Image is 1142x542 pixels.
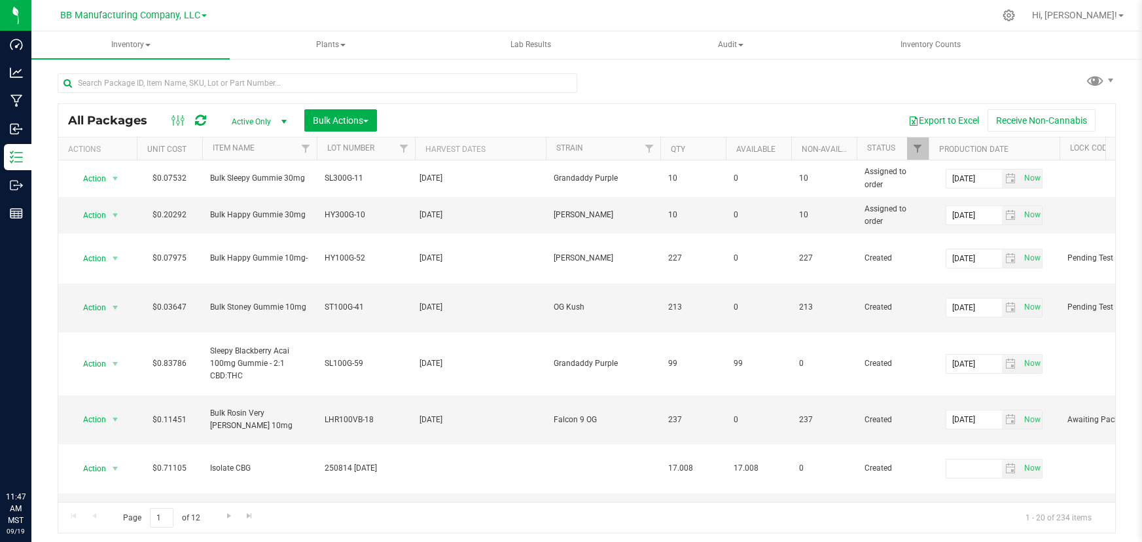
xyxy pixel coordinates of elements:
span: select [1020,355,1042,373]
a: Filter [295,137,317,160]
span: All Packages [68,113,160,128]
span: 0 [734,414,783,426]
span: Set Current date [1021,410,1043,429]
input: 1 [150,508,173,528]
span: select [1020,460,1042,478]
span: select [1002,249,1021,268]
span: HY300G-10 [325,209,407,221]
p: 09/19 [6,526,26,536]
span: select [1020,170,1042,188]
td: $0.20292 [137,197,202,234]
span: select [1020,249,1042,268]
inline-svg: Inventory [10,151,23,164]
input: Search Package ID, Item Name, SKU, Lot or Part Number... [58,73,577,93]
inline-svg: Outbound [10,179,23,192]
th: Harvest Dates [415,137,546,160]
span: HY100G-52 [325,252,407,264]
td: $0.07532 [137,160,202,197]
span: select [107,355,124,373]
span: Created [865,301,921,314]
a: Lot Number [327,143,374,153]
span: select [107,410,124,429]
inline-svg: Reports [10,207,23,220]
a: Unit Cost [147,145,187,154]
span: Action [71,460,107,478]
div: Value 1: 2024-11-19 [419,172,542,185]
td: $0.83786 [137,333,202,396]
inline-svg: Dashboard [10,38,23,51]
span: Set Current date [1021,206,1043,225]
span: 99 [668,357,718,370]
td: $0.03647 [137,283,202,333]
a: Item Name [213,143,255,153]
span: Page of 12 [112,508,211,528]
span: 0 [799,462,849,475]
button: Receive Non-Cannabis [988,109,1096,132]
span: select [1002,170,1021,188]
span: 237 [799,414,849,426]
a: Lock Code [1070,143,1112,153]
a: Audit [631,31,829,59]
span: select [107,170,124,188]
span: LHR100VB-18 [325,414,407,426]
a: Go to the last page [240,508,259,526]
span: Audit [632,32,829,58]
span: 10 [668,209,718,221]
span: Created [865,462,921,475]
span: 10 [799,172,849,185]
span: Set Current date [1021,169,1043,188]
span: select [107,460,124,478]
span: OG Kush [554,301,652,314]
a: Filter [393,137,415,160]
span: select [1020,298,1042,317]
span: Created [865,414,921,426]
span: select [107,249,124,268]
span: select [107,298,124,317]
span: select [1020,206,1042,225]
span: Assigned to order [865,203,921,228]
div: Value 1: 2024-09-25 [419,357,542,370]
span: Plants [232,32,429,58]
span: Action [71,206,107,225]
span: Action [71,298,107,317]
span: 17.008 [734,462,783,475]
div: Value 1: 2024-11-19 [419,252,542,264]
span: ST100G-41 [325,301,407,314]
span: Action [71,355,107,373]
a: Non-Available [802,145,860,154]
span: 1 - 20 of 234 items [1015,508,1102,528]
span: 0 [799,357,849,370]
a: Inventory [31,31,230,59]
span: select [1002,206,1021,225]
span: 0 [734,209,783,221]
span: Inventory Counts [883,39,978,50]
span: Bulk Sleepy Gummie 30mg [210,172,309,185]
span: 213 [799,301,849,314]
td: $0.71105 [137,444,202,494]
span: 227 [799,252,849,264]
a: Lab Results [431,31,630,59]
span: 213 [668,301,718,314]
span: Hi, [PERSON_NAME]! [1032,10,1117,20]
span: Action [71,410,107,429]
span: select [1002,355,1021,373]
span: Sleepy Blackberry Acai 100mg Gummie - 2:1 CBD:THC [210,345,309,383]
span: Grandaddy Purple [554,357,652,370]
span: 17.008 [668,462,718,475]
span: BB Manufacturing Company, LLC [60,10,200,21]
span: 237 [668,414,718,426]
span: Bulk Happy Gummie 30mg [210,209,309,221]
div: Actions [68,145,132,154]
a: Inventory Counts [831,31,1029,59]
inline-svg: Analytics [10,66,23,79]
a: Available [736,145,776,154]
span: Bulk Happy Gummie 10mg- [210,252,309,264]
inline-svg: Inbound [10,122,23,135]
span: [PERSON_NAME] [554,252,652,264]
iframe: Resource center [13,437,52,477]
span: SL300G-11 [325,172,407,185]
span: select [1020,410,1042,429]
a: Filter [907,137,929,160]
span: [PERSON_NAME] [554,209,652,221]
